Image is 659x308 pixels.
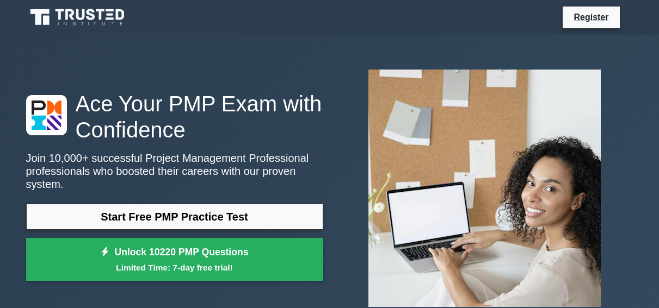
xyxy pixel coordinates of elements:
[40,261,310,274] small: Limited Time: 7-day free trial!
[26,238,323,281] a: Unlock 10220 PMP QuestionsLimited Time: 7-day free trial!
[567,10,615,24] a: Register
[26,91,323,143] h1: Ace Your PMP Exam with Confidence
[26,152,323,191] p: Join 10,000+ successful Project Management Professional professionals who boosted their careers w...
[26,204,323,230] a: Start Free PMP Practice Test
